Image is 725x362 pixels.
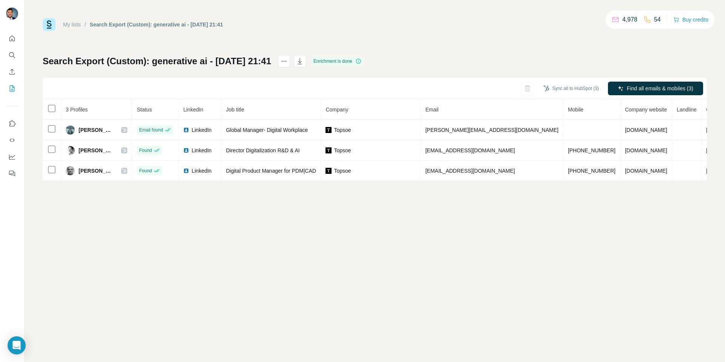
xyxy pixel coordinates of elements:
[654,15,661,24] p: 54
[6,167,18,180] button: Feedback
[568,168,615,174] span: [PHONE_NUMBER]
[673,14,708,25] button: Buy credits
[6,8,18,20] img: Avatar
[6,32,18,45] button: Quick start
[183,107,203,113] span: LinkedIn
[627,85,693,92] span: Find all emails & mobiles (3)
[325,127,332,133] img: company-logo
[43,55,271,67] h1: Search Export (Custom): generative ai - [DATE] 21:41
[183,127,189,133] img: LinkedIn logo
[325,107,348,113] span: Company
[425,127,558,133] span: [PERSON_NAME][EMAIL_ADDRESS][DOMAIN_NAME]
[66,146,75,155] img: Avatar
[6,48,18,62] button: Search
[139,127,163,133] span: Email found
[6,133,18,147] button: Use Surfe API
[334,167,351,175] span: Topsoe
[191,126,211,134] span: LinkedIn
[43,18,56,31] img: Surfe Logo
[568,107,583,113] span: Mobile
[706,107,725,113] span: Country
[226,127,308,133] span: Global Manager- Digital Workplace
[6,150,18,164] button: Dashboard
[538,83,604,94] button: Sync all to HubSpot (3)
[85,21,86,28] li: /
[90,21,223,28] div: Search Export (Custom): generative ai - [DATE] 21:41
[66,125,75,135] img: Avatar
[677,107,697,113] span: Landline
[6,82,18,95] button: My lists
[6,65,18,79] button: Enrich CSV
[66,107,88,113] span: 3 Profiles
[79,126,114,134] span: [PERSON_NAME]
[63,22,81,28] a: My lists
[191,147,211,154] span: LinkedIn
[334,126,351,134] span: Topsoe
[226,107,244,113] span: Job title
[191,167,211,175] span: LinkedIn
[425,168,515,174] span: [EMAIL_ADDRESS][DOMAIN_NAME]
[137,107,152,113] span: Status
[139,147,152,154] span: Found
[625,168,667,174] span: [DOMAIN_NAME]
[608,82,703,95] button: Find all emails & mobiles (3)
[425,107,438,113] span: Email
[311,57,364,66] div: Enrichment is done
[278,55,290,67] button: actions
[425,147,515,153] span: [EMAIL_ADDRESS][DOMAIN_NAME]
[79,147,114,154] span: [PERSON_NAME]
[325,147,332,153] img: company-logo
[183,168,189,174] img: LinkedIn logo
[622,15,637,24] p: 4,978
[79,167,114,175] span: [PERSON_NAME]
[226,168,316,174] span: Digital Product Manager for PDM|CAD
[183,147,189,153] img: LinkedIn logo
[625,127,667,133] span: [DOMAIN_NAME]
[6,117,18,130] button: Use Surfe on LinkedIn
[625,107,667,113] span: Company website
[139,167,152,174] span: Found
[325,168,332,174] img: company-logo
[625,147,667,153] span: [DOMAIN_NAME]
[334,147,351,154] span: Topsoe
[226,147,299,153] span: Director Digitalization R&D & AI
[8,336,26,354] div: Open Intercom Messenger
[568,147,615,153] span: [PHONE_NUMBER]
[66,166,75,175] img: Avatar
